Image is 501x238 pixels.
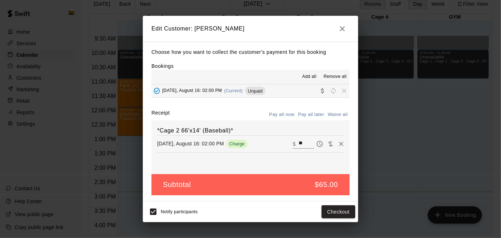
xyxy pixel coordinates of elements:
[245,88,266,94] span: Unpaid
[157,126,344,135] h6: *Cage 2 66'x14' (Baseball)*
[161,209,198,214] span: Notify participants
[224,88,243,93] span: (Current)
[302,73,317,80] span: Add all
[315,180,338,190] h5: $65.00
[157,140,224,147] p: [DATE], August 16: 02:00 PM
[298,71,321,83] button: Add all
[324,73,347,80] span: Remove all
[317,88,328,93] span: Collect payment
[151,63,174,69] label: Bookings
[322,205,355,219] button: Checkout
[151,109,170,120] label: Receipt
[162,88,222,93] span: [DATE], August 16: 02:00 PM
[143,16,358,42] h2: Edit Customer: [PERSON_NAME]
[267,109,296,120] button: Pay all now
[163,180,191,190] h5: Subtotal
[321,71,350,83] button: Remove all
[336,139,347,149] button: Remove
[151,84,350,98] button: Added - Collect Payment[DATE], August 16: 02:00 PM(Current)UnpaidCollect paymentRescheduleRemove
[226,141,248,146] span: Charge
[339,88,350,93] span: Remove
[151,85,162,96] button: Added - Collect Payment
[328,88,339,93] span: Reschedule
[314,140,325,146] span: Pay later
[151,48,350,57] p: Choose how you want to collect the customer's payment for this booking
[325,140,336,146] span: Waive payment
[296,109,326,120] button: Pay all later
[326,109,350,120] button: Waive all
[293,140,296,148] p: $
